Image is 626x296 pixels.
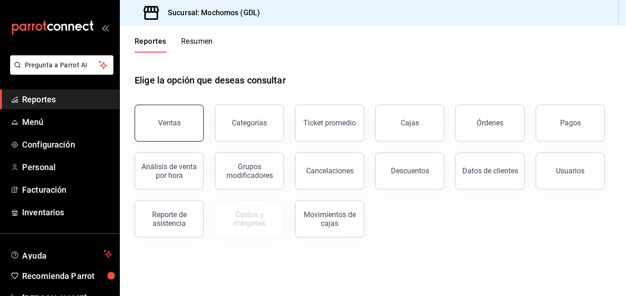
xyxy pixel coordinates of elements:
span: Recomienda Parrot [22,270,112,282]
div: Pagos [560,118,581,127]
div: Cajas [401,118,419,127]
button: Ticket promedio [295,105,364,142]
button: Usuarios [536,153,605,189]
span: Inventarios [22,206,112,219]
div: navigation tabs [135,37,213,53]
button: Datos de clientes [455,153,525,189]
div: Grupos modificadores [221,162,278,180]
button: Contrata inventarios para ver este reporte [215,201,284,237]
button: open_drawer_menu [101,24,109,31]
span: Facturación [22,184,112,196]
h1: Elige la opción que deseas consultar [135,73,286,87]
span: Pregunta a Parrot AI [25,60,99,70]
button: Reporte de asistencia [135,201,204,237]
button: Resumen [181,37,213,53]
button: Órdenes [455,105,525,142]
button: Descuentos [375,153,444,189]
div: Movimientos de cajas [301,210,358,228]
button: Cancelaciones [295,153,364,189]
button: Movimientos de cajas [295,201,364,237]
span: Reportes [22,93,112,106]
div: Categorías [232,118,267,127]
span: Configuración [22,138,112,151]
div: Usuarios [556,166,585,175]
div: Descuentos [391,166,429,175]
span: Ayuda [22,249,100,260]
div: Análisis de venta por hora [141,162,198,180]
button: Cajas [375,105,444,142]
div: Datos de clientes [462,166,518,175]
div: Reporte de asistencia [141,210,198,228]
button: Pregunta a Parrot AI [10,55,113,75]
h3: Sucursal: Mochomos (GDL) [160,7,260,18]
div: Costos y márgenes [221,210,278,228]
button: Ventas [135,105,204,142]
span: Menú [22,116,112,128]
span: Personal [22,161,112,173]
div: Cancelaciones [306,166,354,175]
a: Pregunta a Parrot AI [6,67,113,77]
div: Ticket promedio [303,118,356,127]
button: Categorías [215,105,284,142]
button: Grupos modificadores [215,153,284,189]
div: Órdenes [477,118,503,127]
button: Análisis de venta por hora [135,153,204,189]
div: Ventas [158,118,181,127]
button: Reportes [135,37,166,53]
button: Pagos [536,105,605,142]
